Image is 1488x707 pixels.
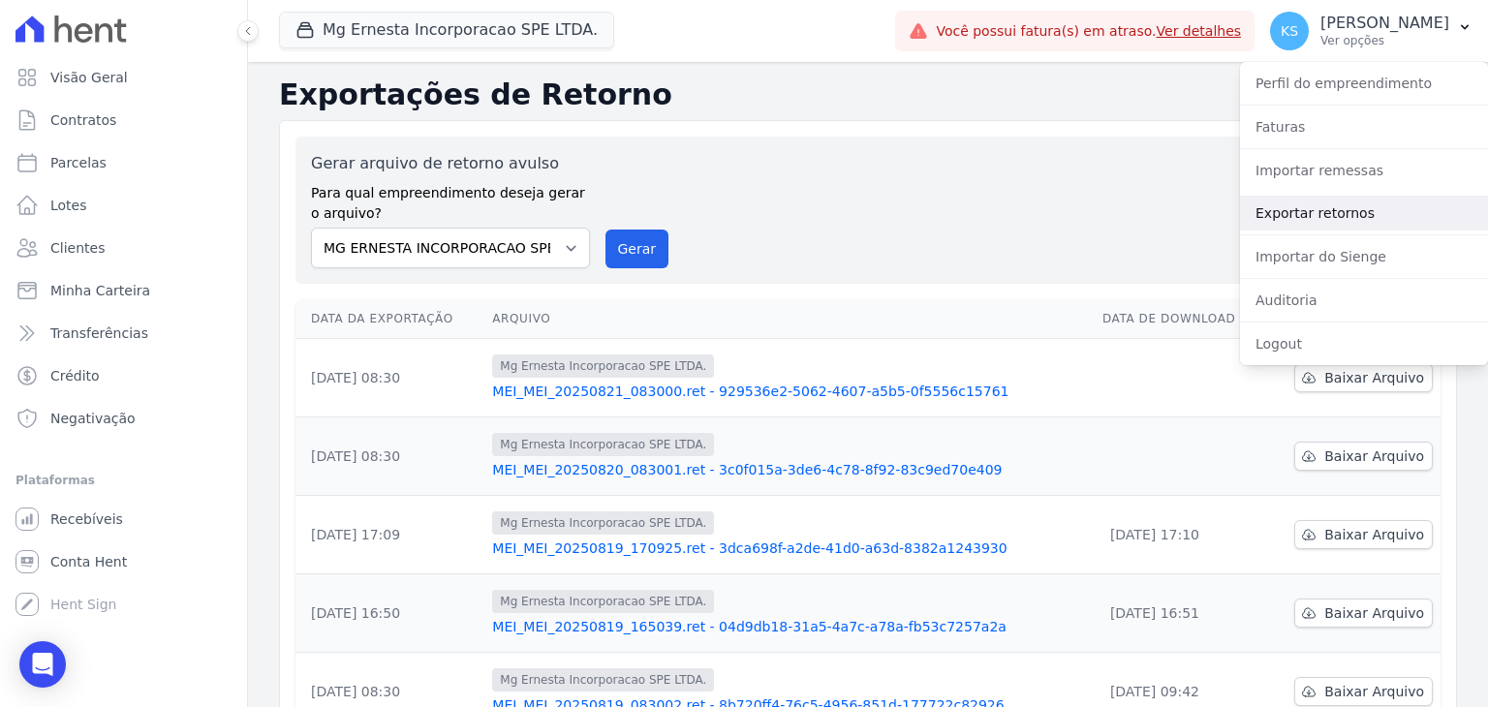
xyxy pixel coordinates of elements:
[1157,23,1242,39] a: Ver detalhes
[8,229,239,267] a: Clientes
[50,409,136,428] span: Negativação
[50,509,123,529] span: Recebíveis
[492,433,714,456] span: Mg Ernesta Incorporacao SPE LTDA.
[1095,496,1265,574] td: [DATE] 17:10
[1095,574,1265,653] td: [DATE] 16:51
[295,496,484,574] td: [DATE] 17:09
[19,641,66,688] div: Open Intercom Messenger
[50,552,127,571] span: Conta Hent
[8,271,239,310] a: Minha Carteira
[492,354,714,378] span: Mg Ernesta Incorporacao SPE LTDA.
[1294,363,1433,392] a: Baixar Arquivo
[295,299,484,339] th: Data da Exportação
[605,230,669,268] button: Gerar
[1240,153,1488,188] a: Importar remessas
[8,399,239,438] a: Negativação
[50,238,105,258] span: Clientes
[50,366,100,385] span: Crédito
[492,460,1087,479] a: MEI_MEI_20250820_083001.ret - 3c0f015a-3de6-4c78-8f92-83c9ed70e409
[1324,682,1424,701] span: Baixar Arquivo
[1294,599,1433,628] a: Baixar Arquivo
[1281,24,1298,38] span: KS
[936,21,1241,42] span: Você possui fatura(s) em atraso.
[492,617,1087,636] a: MEI_MEI_20250819_165039.ret - 04d9db18-31a5-4a7c-a78a-fb53c7257a2a
[484,299,1095,339] th: Arquivo
[8,314,239,353] a: Transferências
[1294,677,1433,706] a: Baixar Arquivo
[1240,196,1488,231] a: Exportar retornos
[1240,283,1488,318] a: Auditoria
[1324,368,1424,387] span: Baixar Arquivo
[279,77,1457,112] h2: Exportações de Retorno
[295,417,484,496] td: [DATE] 08:30
[311,175,590,224] label: Para qual empreendimento deseja gerar o arquivo?
[8,58,239,97] a: Visão Geral
[1320,33,1449,48] p: Ver opções
[8,356,239,395] a: Crédito
[492,590,714,613] span: Mg Ernesta Incorporacao SPE LTDA.
[492,538,1087,558] a: MEI_MEI_20250819_170925.ret - 3dca698f-a2de-41d0-a63d-8382a1243930
[279,12,614,48] button: Mg Ernesta Incorporacao SPE LTDA.
[8,101,239,139] a: Contratos
[50,110,116,130] span: Contratos
[50,281,150,300] span: Minha Carteira
[1240,239,1488,274] a: Importar do Sienge
[1324,446,1424,466] span: Baixar Arquivo
[492,511,714,535] span: Mg Ernesta Incorporacao SPE LTDA.
[8,500,239,538] a: Recebíveis
[311,152,590,175] label: Gerar arquivo de retorno avulso
[295,339,484,417] td: [DATE] 08:30
[295,574,484,653] td: [DATE] 16:50
[50,153,107,172] span: Parcelas
[1320,14,1449,33] p: [PERSON_NAME]
[50,68,128,87] span: Visão Geral
[8,143,239,182] a: Parcelas
[492,668,714,692] span: Mg Ernesta Incorporacao SPE LTDA.
[1255,4,1488,58] button: KS [PERSON_NAME] Ver opções
[1240,66,1488,101] a: Perfil do empreendimento
[1240,326,1488,361] a: Logout
[1095,299,1265,339] th: Data de Download
[1294,442,1433,471] a: Baixar Arquivo
[492,382,1087,401] a: MEI_MEI_20250821_083000.ret - 929536e2-5062-4607-a5b5-0f5556c15761
[1324,603,1424,623] span: Baixar Arquivo
[8,542,239,581] a: Conta Hent
[50,196,87,215] span: Lotes
[1294,520,1433,549] a: Baixar Arquivo
[8,186,239,225] a: Lotes
[15,469,232,492] div: Plataformas
[50,323,148,343] span: Transferências
[1240,109,1488,144] a: Faturas
[1324,525,1424,544] span: Baixar Arquivo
